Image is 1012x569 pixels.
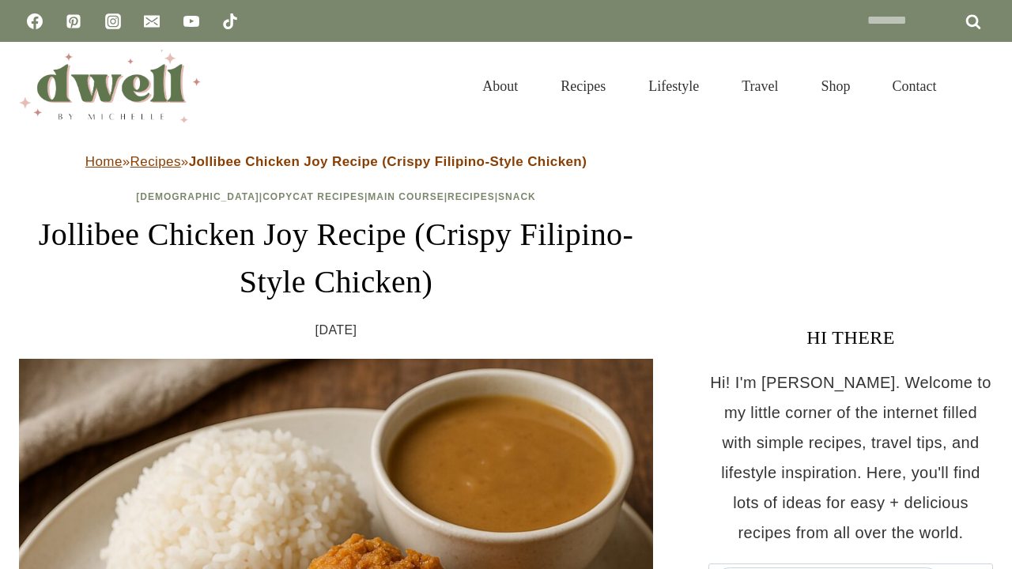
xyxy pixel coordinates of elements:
a: Lifestyle [627,58,720,114]
nav: Primary Navigation [461,58,958,114]
span: » » [85,154,587,169]
button: View Search Form [966,73,993,100]
a: Home [85,154,123,169]
a: Main Course [368,191,444,202]
strong: Jollibee Chicken Joy Recipe (Crispy Filipino-Style Chicken) [189,154,587,169]
a: Contact [871,58,958,114]
h3: HI THERE [708,323,993,352]
a: Facebook [19,6,51,37]
a: Recipes [130,154,181,169]
a: YouTube [176,6,207,37]
p: Hi! I'm [PERSON_NAME]. Welcome to my little corner of the internet filled with simple recipes, tr... [708,367,993,548]
span: | | | | [136,191,536,202]
a: Instagram [97,6,129,37]
time: [DATE] [315,318,357,342]
h1: Jollibee Chicken Joy Recipe (Crispy Filipino-Style Chicken) [19,211,653,306]
a: Travel [720,58,799,114]
a: Email [136,6,168,37]
a: About [461,58,539,114]
a: [DEMOGRAPHIC_DATA] [136,191,259,202]
a: Copycat Recipes [262,191,364,202]
a: Snack [498,191,536,202]
img: DWELL by michelle [19,50,201,122]
a: Shop [799,58,871,114]
a: Recipes [539,58,627,114]
a: Pinterest [58,6,89,37]
a: Recipes [447,191,495,202]
a: TikTok [214,6,246,37]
